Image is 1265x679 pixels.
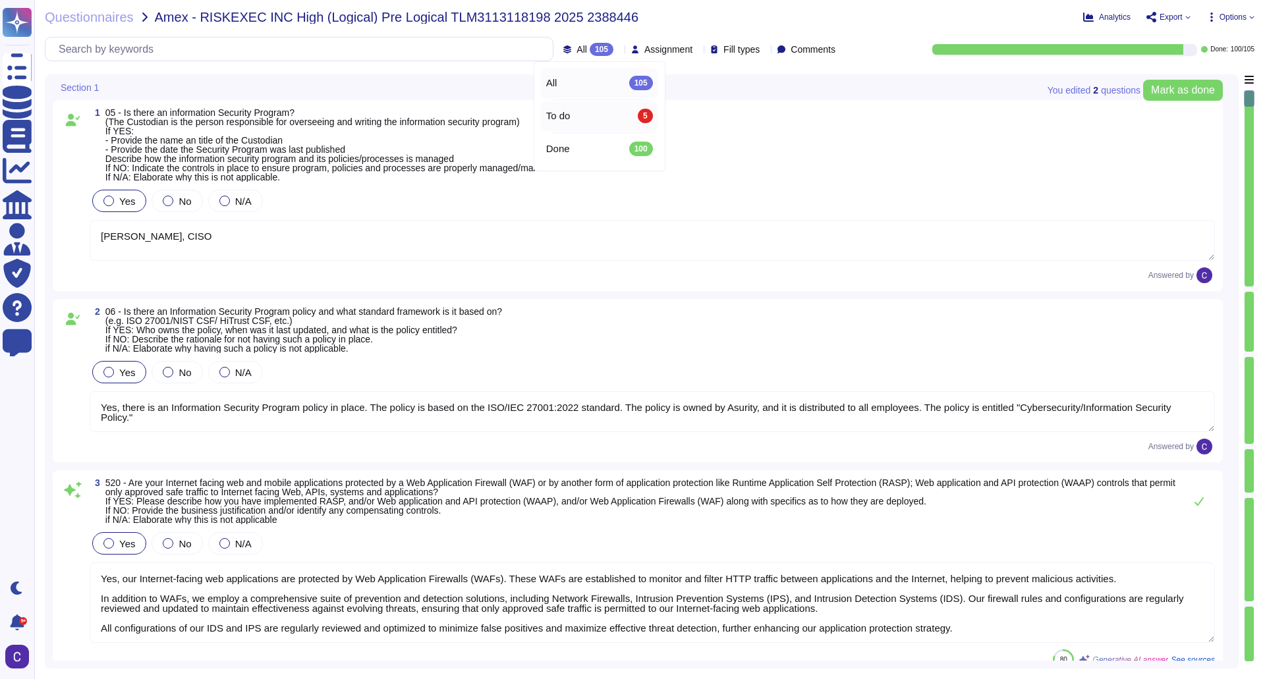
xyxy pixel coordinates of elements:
span: 3 [90,478,100,487]
span: 2 [90,307,100,316]
span: 06 - Is there an Information Security Program policy and what standard framework is it based on? ... [105,306,502,354]
span: 1 [90,108,100,117]
div: All [541,68,658,98]
textarea: Yes, there is an Information Security Program policy in place. The policy is based on the ISO/IEC... [90,391,1215,432]
span: See sources [1171,656,1215,664]
div: All [546,76,653,90]
div: To do [541,101,658,131]
span: Section 1 [61,83,99,92]
div: 5 [638,109,653,123]
img: user [1196,267,1212,283]
b: 2 [1093,86,1098,95]
span: Analytics [1099,13,1131,21]
div: Done [541,134,658,164]
span: Yes [119,367,135,378]
span: No [179,538,191,549]
span: No [179,196,191,207]
div: 105 [629,76,653,90]
div: 9+ [19,617,27,625]
img: user [1196,439,1212,454]
span: All [576,45,587,54]
img: user [5,645,29,668]
span: Export [1160,13,1183,21]
span: Generative AI answer [1092,656,1168,664]
span: Done: [1210,46,1228,53]
span: Yes [119,538,135,549]
input: Search by keywords [52,38,553,61]
span: Assignment [644,45,692,54]
div: 100 [629,142,653,156]
span: Yes [119,196,135,207]
span: Amex - RISKEXEC INC High (Logical) Pre Logical TLM3113118198 2025 2388446 [155,11,639,24]
span: All [546,77,557,89]
span: 05 - Is there an information Security Program? (The Custodian is the person responsible for overs... [105,107,569,182]
span: N/A [235,538,252,549]
button: user [3,642,38,671]
span: No [179,367,191,378]
span: Done [546,143,570,155]
span: You edited question s [1048,86,1140,95]
span: Answered by [1148,443,1194,450]
span: Answered by [1148,271,1194,279]
span: N/A [235,367,252,378]
span: N/A [235,196,252,207]
div: 105 [590,43,613,56]
span: 80 [1060,656,1067,663]
span: Mark as done [1151,85,1215,95]
button: Analytics [1083,12,1131,22]
span: Questionnaires [45,11,134,24]
span: 100 / 105 [1231,46,1254,53]
span: To do [546,110,571,122]
span: Fill types [723,45,760,54]
textarea: [PERSON_NAME], CISO [90,220,1215,261]
span: Comments [791,45,835,54]
button: Mark as done [1143,80,1223,101]
textarea: Yes, our Internet-facing web applications are protected by Web Application Firewalls (WAFs). Thes... [90,562,1215,643]
span: 520 - Are your Internet facing web and mobile applications protected by a Web Application Firewal... [105,477,1175,525]
span: Options [1220,13,1247,21]
div: To do [546,109,653,123]
div: Done [546,142,653,156]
